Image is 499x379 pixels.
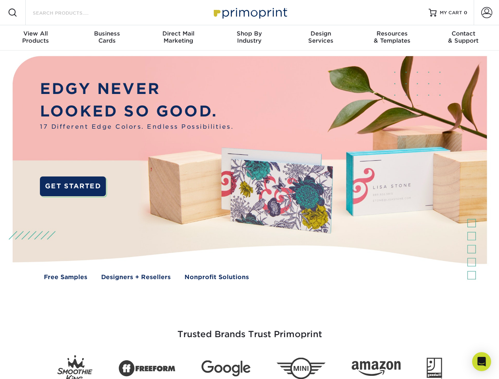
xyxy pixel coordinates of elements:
img: Goodwill [427,358,442,379]
a: Resources& Templates [356,25,427,51]
div: Open Intercom Messenger [472,352,491,371]
a: GET STARTED [40,176,106,196]
span: 17 Different Edge Colors. Endless Possibilities. [40,122,233,131]
a: Direct MailMarketing [143,25,214,51]
div: & Support [428,30,499,44]
img: Primoprint [210,4,289,21]
a: DesignServices [285,25,356,51]
img: Amazon [352,361,401,376]
a: Shop ByIndustry [214,25,285,51]
input: SEARCH PRODUCTS..... [32,8,109,17]
span: Direct Mail [143,30,214,37]
div: Services [285,30,356,44]
iframe: Google Customer Reviews [2,355,67,376]
div: & Templates [356,30,427,44]
p: EDGY NEVER [40,78,233,100]
h3: Trusted Brands Trust Primoprint [19,310,481,349]
span: Business [71,30,142,37]
span: 0 [464,10,467,15]
a: BusinessCards [71,25,142,51]
span: Shop By [214,30,285,37]
div: Cards [71,30,142,44]
p: LOOKED SO GOOD. [40,100,233,123]
a: Nonprofit Solutions [185,273,249,282]
a: Contact& Support [428,25,499,51]
span: Contact [428,30,499,37]
div: Marketing [143,30,214,44]
div: Industry [214,30,285,44]
a: Designers + Resellers [101,273,171,282]
a: Free Samples [44,273,87,282]
img: Google [201,360,250,377]
span: MY CART [440,9,462,16]
span: Resources [356,30,427,37]
span: Design [285,30,356,37]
